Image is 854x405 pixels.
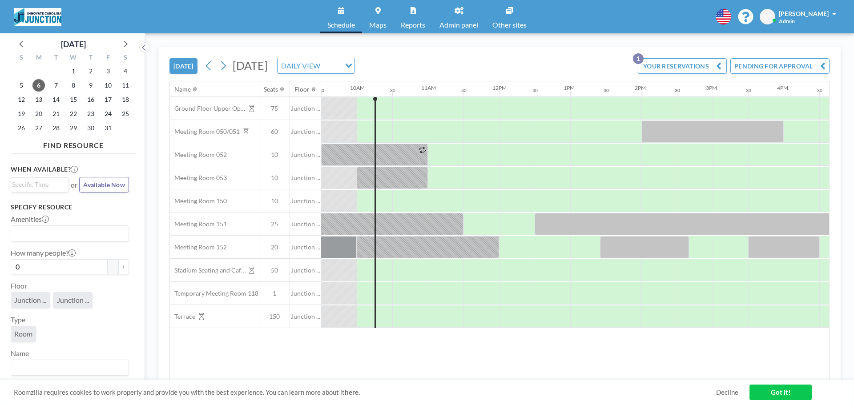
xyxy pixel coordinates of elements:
[492,84,507,91] div: 12PM
[119,79,132,92] span: Saturday, October 11, 2025
[319,88,324,93] div: 30
[11,249,76,257] label: How many people?
[259,220,290,228] span: 25
[32,79,45,92] span: Monday, October 6, 2025
[259,151,290,159] span: 10
[278,58,354,73] div: Search for option
[716,388,738,397] a: Decline
[50,108,62,120] span: Tuesday, October 21, 2025
[294,85,310,93] div: Floor
[675,88,680,93] div: 30
[777,84,788,91] div: 4PM
[11,349,29,358] label: Name
[102,79,114,92] span: Friday, October 10, 2025
[290,220,321,228] span: Junction ...
[79,177,129,192] button: Available Now
[11,215,49,224] label: Amenities
[50,122,62,134] span: Tuesday, October 28, 2025
[706,84,717,91] div: 3PM
[85,79,97,92] span: Thursday, October 9, 2025
[108,259,118,274] button: -
[279,60,322,72] span: DAILY VIEW
[259,313,290,321] span: 150
[67,65,80,77] span: Wednesday, October 1, 2025
[264,85,278,93] div: Seats
[14,329,32,338] span: Room
[749,385,812,400] a: Got it!
[323,60,340,72] input: Search for option
[11,315,25,324] label: Type
[259,266,290,274] span: 50
[730,58,830,74] button: PENDING FOR APPROVAL
[11,178,68,191] div: Search for option
[259,289,290,297] span: 1
[67,79,80,92] span: Wednesday, October 8, 2025
[390,88,395,93] div: 30
[170,243,227,251] span: Meeting Room 152
[174,85,191,93] div: Name
[85,122,97,134] span: Thursday, October 30, 2025
[779,18,795,24] span: Admin
[492,21,527,28] span: Other sites
[170,220,227,228] span: Meeting Room 151
[119,65,132,77] span: Saturday, October 4, 2025
[290,289,321,297] span: Junction ...
[290,104,321,112] span: Junction ...
[15,108,28,120] span: Sunday, October 19, 2025
[779,10,829,17] span: [PERSON_NAME]
[118,259,129,274] button: +
[170,197,227,205] span: Meeting Room 150
[12,228,124,239] input: Search for option
[170,151,227,159] span: Meeting Room 052
[14,296,46,304] span: Junction ...
[233,59,268,72] span: [DATE]
[638,58,727,74] button: YOUR RESERVATIONS1
[290,313,321,321] span: Junction ...
[85,65,97,77] span: Thursday, October 2, 2025
[763,13,772,21] span: KP
[11,226,129,241] div: Search for option
[169,58,197,74] button: [DATE]
[15,122,28,134] span: Sunday, October 26, 2025
[290,266,321,274] span: Junction ...
[102,108,114,120] span: Friday, October 24, 2025
[170,289,258,297] span: Temporary Meeting Room 118
[350,84,365,91] div: 10AM
[633,53,644,64] p: 1
[65,52,82,64] div: W
[564,84,575,91] div: 1PM
[67,122,80,134] span: Wednesday, October 29, 2025
[259,197,290,205] span: 10
[170,104,246,112] span: Ground Floor Upper Open Area
[67,93,80,106] span: Wednesday, October 15, 2025
[259,243,290,251] span: 20
[290,197,321,205] span: Junction ...
[102,93,114,106] span: Friday, October 17, 2025
[83,181,125,188] span: Available Now
[82,52,99,64] div: T
[85,93,97,106] span: Thursday, October 16, 2025
[170,266,246,274] span: Stadium Seating and Cafe area
[119,93,132,106] span: Saturday, October 18, 2025
[170,128,240,136] span: Meeting Room 050/051
[327,21,355,28] span: Schedule
[604,88,609,93] div: 30
[11,137,136,150] h4: FIND RESOURCE
[15,93,28,106] span: Sunday, October 12, 2025
[746,88,751,93] div: 30
[12,180,64,189] input: Search for option
[14,8,61,26] img: organization-logo
[67,108,80,120] span: Wednesday, October 22, 2025
[532,88,538,93] div: 30
[57,296,89,304] span: Junction ...
[290,151,321,159] span: Junction ...
[32,122,45,134] span: Monday, October 27, 2025
[401,21,425,28] span: Reports
[50,79,62,92] span: Tuesday, October 7, 2025
[170,174,227,182] span: Meeting Room 053
[439,21,478,28] span: Admin panel
[61,38,86,50] div: [DATE]
[11,360,129,375] div: Search for option
[170,313,195,321] span: Terrace
[12,362,124,373] input: Search for option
